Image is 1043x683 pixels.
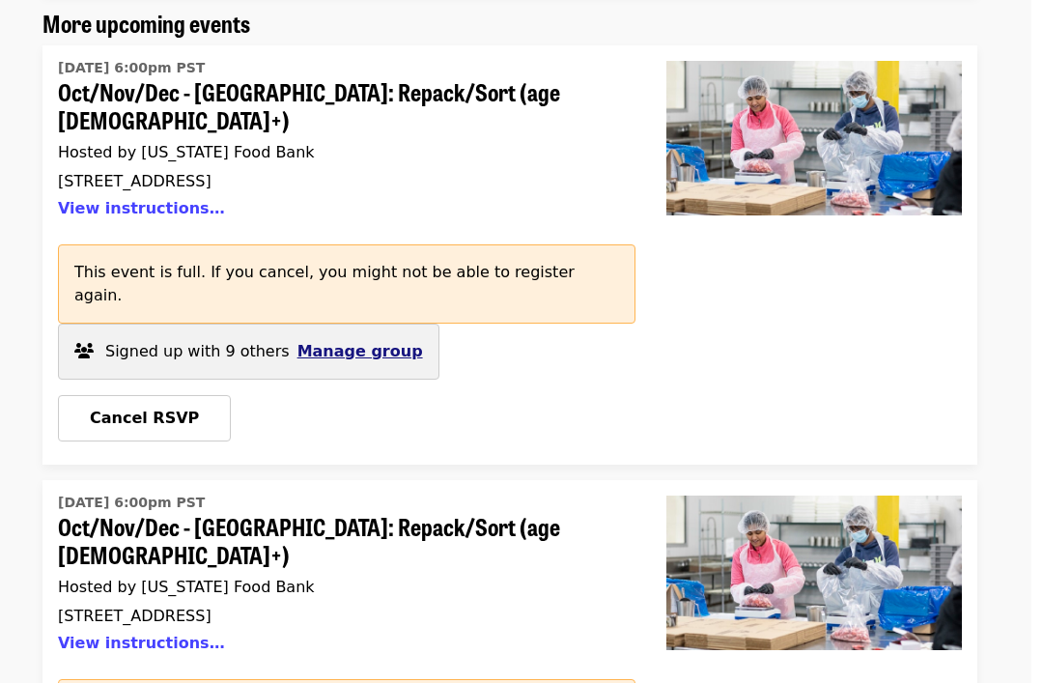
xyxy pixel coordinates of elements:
button: View instructions… [59,635,226,653]
span: Hosted by [US_STATE] Food Bank [59,144,316,162]
a: Oct/Nov/Dec - Beaverton: Repack/Sort (age 10+) [652,46,978,466]
button: Cancel RSVP [59,396,232,442]
img: Oct/Nov/Dec - Beaverton: Repack/Sort (age 10+) [667,497,963,651]
button: View instructions… [59,200,226,218]
span: Cancel RSVP [91,410,200,428]
span: Oct/Nov/Dec - [GEOGRAPHIC_DATA]: Repack/Sort (age [DEMOGRAPHIC_DATA]+) [59,79,621,135]
span: Oct/Nov/Dec - [GEOGRAPHIC_DATA]: Repack/Sort (age [DEMOGRAPHIC_DATA]+) [59,514,621,570]
button: Manage group [298,341,424,364]
i: users icon [75,343,95,361]
span: Signed up with 9 others [106,343,291,361]
span: Hosted by [US_STATE] Food Bank [59,579,316,597]
a: Oct/Nov/Dec - Beaverton: Repack/Sort (age 10+) [59,54,621,230]
span: More upcoming events [43,7,251,41]
div: [STREET_ADDRESS] [59,608,621,626]
time: [DATE] 6:00pm PST [59,59,206,79]
span: Manage group [298,343,424,361]
a: Oct/Nov/Dec - Beaverton: Repack/Sort (age 10+) [59,489,621,665]
p: This event is full. If you cancel, you might not be able to register again. [75,262,620,308]
img: Oct/Nov/Dec - Beaverton: Repack/Sort (age 10+) [667,62,963,216]
div: [STREET_ADDRESS] [59,173,621,191]
time: [DATE] 6:00pm PST [59,494,206,514]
